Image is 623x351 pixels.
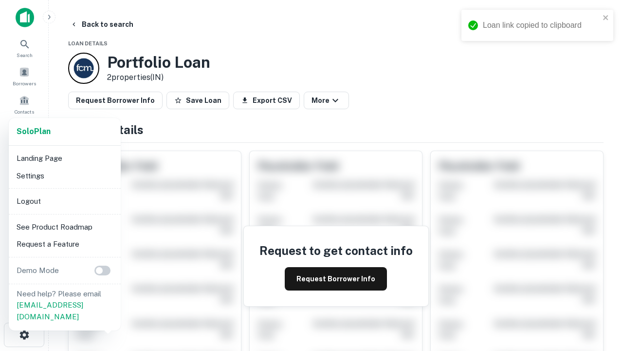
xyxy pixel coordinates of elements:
li: Request a Feature [13,235,117,253]
li: Landing Page [13,150,117,167]
li: Settings [13,167,117,185]
a: SoloPlan [17,126,51,137]
iframe: Chat Widget [574,273,623,320]
div: Loan link copied to clipboard [483,19,600,31]
strong: Solo Plan [17,127,51,136]
button: close [603,14,609,23]
li: See Product Roadmap [13,218,117,236]
p: Need help? Please email [17,288,113,323]
p: Demo Mode [13,265,63,276]
li: Logout [13,193,117,210]
a: [EMAIL_ADDRESS][DOMAIN_NAME] [17,301,83,321]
